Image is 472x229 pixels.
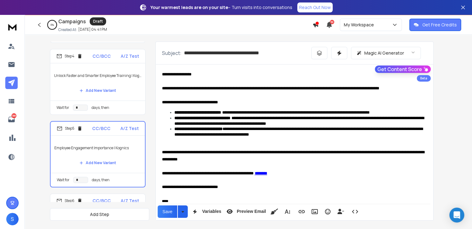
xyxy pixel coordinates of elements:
[57,126,83,131] div: Step 5
[349,205,361,218] button: Code View
[78,27,107,32] p: [DATE] 04:41 PM
[54,139,141,157] p: Employee Engagement Importance | Kognics
[151,4,228,10] strong: Your warmest leads are on your site
[92,177,110,182] p: days, then
[409,19,461,31] button: Get Free Credits
[50,208,149,221] button: Add Step
[50,49,146,115] li: Step4CC/BCCA/Z TestUnlock Faster and Smarter Employee Training | KognicsAdd New VariantWait forda...
[364,50,404,56] p: Magic AI Generator
[6,21,19,33] img: logo
[268,205,280,218] button: Clean HTML
[162,49,182,57] p: Subject:
[151,4,292,11] p: – Turn visits into conversations
[90,17,106,25] div: Draft
[121,53,139,59] p: A/Z Test
[236,209,267,214] span: Preview Email
[296,205,308,218] button: Insert Link (Ctrl+K)
[54,67,142,84] p: Unlock Faster and Smarter Employee Training | Kognics
[121,198,139,204] p: A/Z Test
[417,75,431,82] div: Beta
[330,20,334,24] span: 50
[422,22,457,28] p: Get Free Credits
[344,22,376,28] p: My Workspace
[201,209,223,214] span: Variables
[281,205,293,218] button: More Text
[57,177,70,182] p: Wait for
[51,23,54,27] p: 0 %
[5,113,18,126] a: 388
[92,53,111,59] p: CC/BCC
[50,121,146,187] li: Step5CC/BCCA/Z TestEmployee Engagement Importance | KognicsAdd New VariantWait fordays, then
[74,84,121,97] button: Add New Variant
[449,208,464,222] div: Open Intercom Messenger
[92,105,109,110] p: days, then
[375,65,431,73] button: Get Content Score
[309,205,321,218] button: Insert Image (Ctrl+P)
[58,27,77,32] p: Created At:
[335,205,347,218] button: Insert Unsubscribe Link
[56,105,69,110] p: Wait for
[6,213,19,225] button: S
[56,53,83,59] div: Step 4
[56,198,83,204] div: Step 6
[297,2,333,12] a: Reach Out Now
[74,157,121,169] button: Add New Variant
[299,4,331,11] p: Reach Out Now
[92,198,111,204] p: CC/BCC
[92,125,110,132] p: CC/BCC
[351,47,421,59] button: Magic AI Generator
[58,18,86,25] h1: Campaigns
[322,205,334,218] button: Emoticons
[120,125,139,132] p: A/Z Test
[158,205,178,218] button: Save
[224,205,267,218] button: Preview Email
[11,113,16,118] p: 388
[189,205,223,218] button: Variables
